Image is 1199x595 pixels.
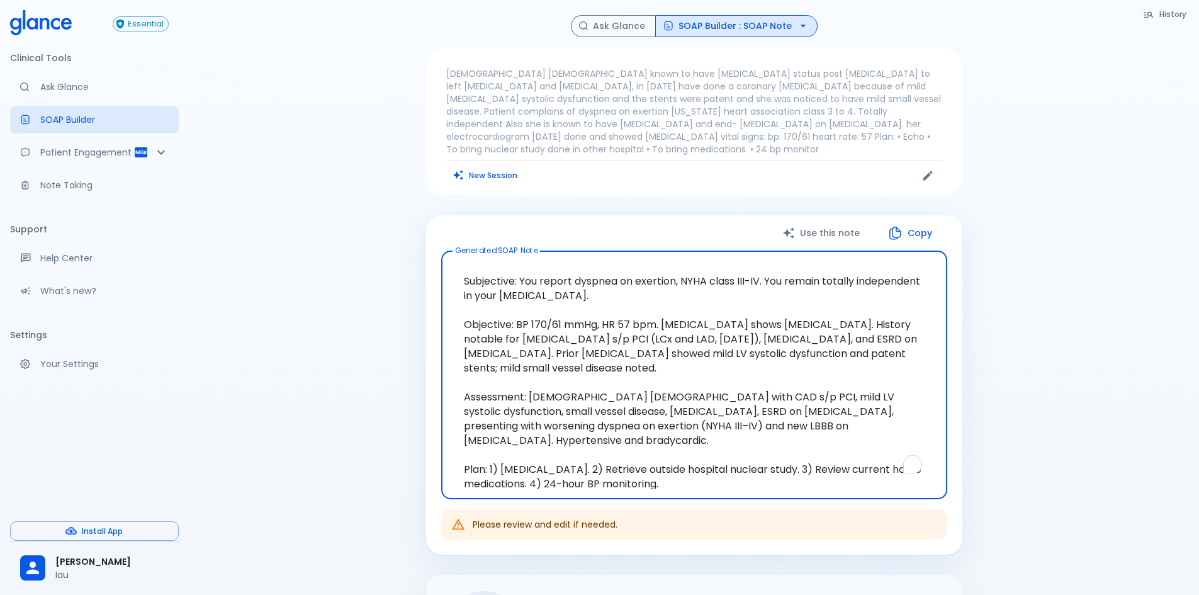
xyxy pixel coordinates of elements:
label: Generated SOAP Note [455,245,538,256]
li: Clinical Tools [10,43,179,73]
button: Use this note [770,220,875,246]
button: Ask Glance [571,15,656,37]
a: Advanced note-taking [10,171,179,199]
p: Help Center [40,252,169,264]
a: Click to view or change your subscription [113,16,179,31]
span: Essential [123,20,168,29]
button: Clears all inputs and results. [446,166,525,184]
textarea: To enrich screen reader interactions, please activate Accessibility in Grammarly extension settings [450,261,938,489]
a: Moramiz: Find ICD10AM codes instantly [10,73,179,101]
p: Note Taking [40,179,169,191]
div: [PERSON_NAME]Iau [10,547,179,590]
button: Edit [918,166,937,185]
p: SOAP Builder [40,113,169,126]
div: Please review and edit if needed. [473,513,617,536]
p: Ask Glance [40,81,169,93]
a: Get help from our support team [10,244,179,272]
p: Patient Engagement [40,146,133,159]
button: Copy [875,220,947,246]
span: [PERSON_NAME] [55,555,169,569]
li: Settings [10,320,179,350]
a: Docugen: Compose a clinical documentation in seconds [10,106,179,133]
p: What's new? [40,285,169,297]
button: SOAP Builder : SOAP Note [655,15,818,37]
button: Install App [10,521,179,541]
p: Iau [55,569,169,581]
button: History [1137,5,1194,23]
div: Patient Reports & Referrals [10,139,179,166]
div: Recent updates and feature releases [10,277,179,305]
a: Manage your settings [10,350,179,378]
li: Support [10,214,179,244]
button: Essential [113,16,169,31]
p: [DEMOGRAPHIC_DATA] [DEMOGRAPHIC_DATA] known to have [MEDICAL_DATA] status post [MEDICAL_DATA] to ... [446,67,942,156]
p: Your Settings [40,358,169,370]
